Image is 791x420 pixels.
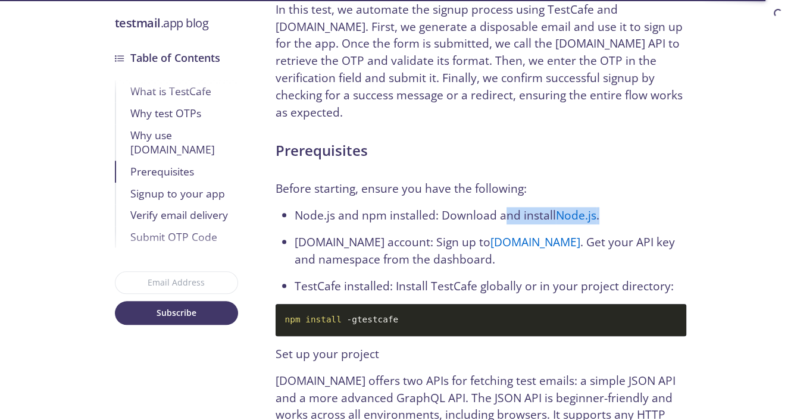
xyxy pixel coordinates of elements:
a: [DOMAIN_NAME] [490,234,580,250]
h3: Table of Contents [130,50,220,67]
div: Submit OTP Code [130,230,238,245]
code: testcafe [276,304,686,336]
span: -g [347,315,357,324]
strong: testmail [115,15,161,32]
p: Before starting, ensure you have the following: [276,180,686,198]
input: Email Address [115,272,238,294]
span: install [305,315,342,324]
a: Node.js [556,207,596,223]
div: Why use [DOMAIN_NAME] [130,128,238,157]
button: Subscribe [115,302,238,325]
p: Set up your project [276,346,686,363]
li: Node.js and npm installed: Download and install . [295,207,686,224]
span: npm [285,315,301,324]
div: Signup to your app [130,186,238,201]
p: In this test, we automate the signup process using TestCafe and [DOMAIN_NAME]. First, we generate... [276,1,686,121]
div: Why test OTPs [130,106,238,121]
h2: Prerequisites [276,140,686,161]
div: Verify email delivery [130,208,238,223]
li: TestCafe installed: Install TestCafe globally or in your project directory: [295,278,686,295]
li: [DOMAIN_NAME] account: Sign up to . Get your API key and namespace from the dashboard. [295,234,686,268]
h3: .app blog [115,15,238,32]
div: Prerequisites [130,165,238,180]
div: What is TestCafe [130,84,238,99]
